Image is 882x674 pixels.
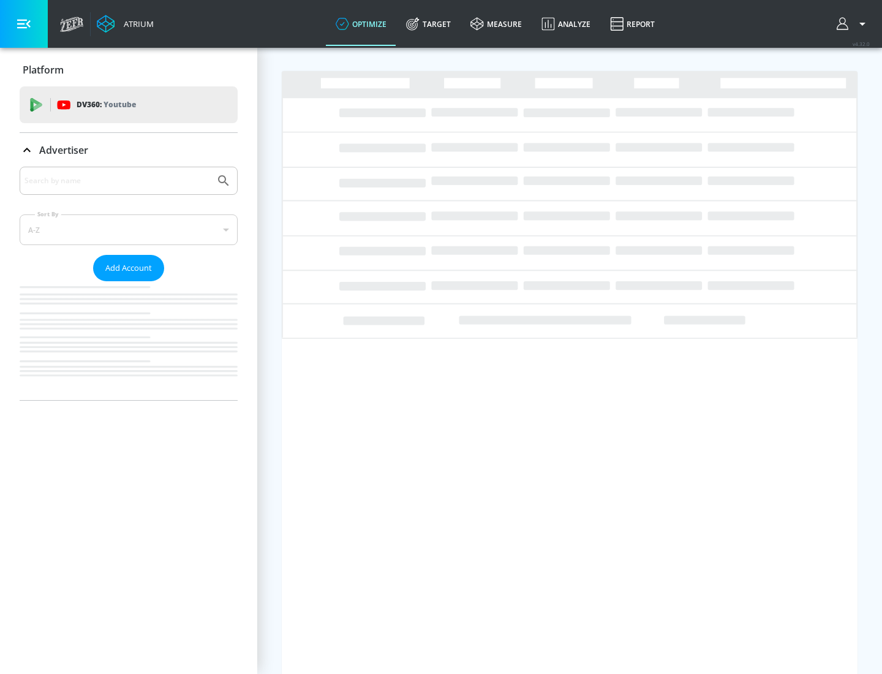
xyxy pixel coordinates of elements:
a: Atrium [97,15,154,33]
div: Atrium [119,18,154,29]
span: v 4.32.0 [853,40,870,47]
span: Add Account [105,261,152,275]
nav: list of Advertiser [20,281,238,400]
div: Advertiser [20,133,238,167]
div: A-Z [20,214,238,245]
a: Target [396,2,461,46]
div: Platform [20,53,238,87]
div: Advertiser [20,167,238,400]
p: DV360: [77,98,136,112]
input: Search by name [24,173,210,189]
button: Add Account [93,255,164,281]
a: Report [600,2,665,46]
div: DV360: Youtube [20,86,238,123]
p: Platform [23,63,64,77]
label: Sort By [35,210,61,218]
p: Advertiser [39,143,88,157]
a: Analyze [532,2,600,46]
a: optimize [326,2,396,46]
p: Youtube [104,98,136,111]
a: measure [461,2,532,46]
